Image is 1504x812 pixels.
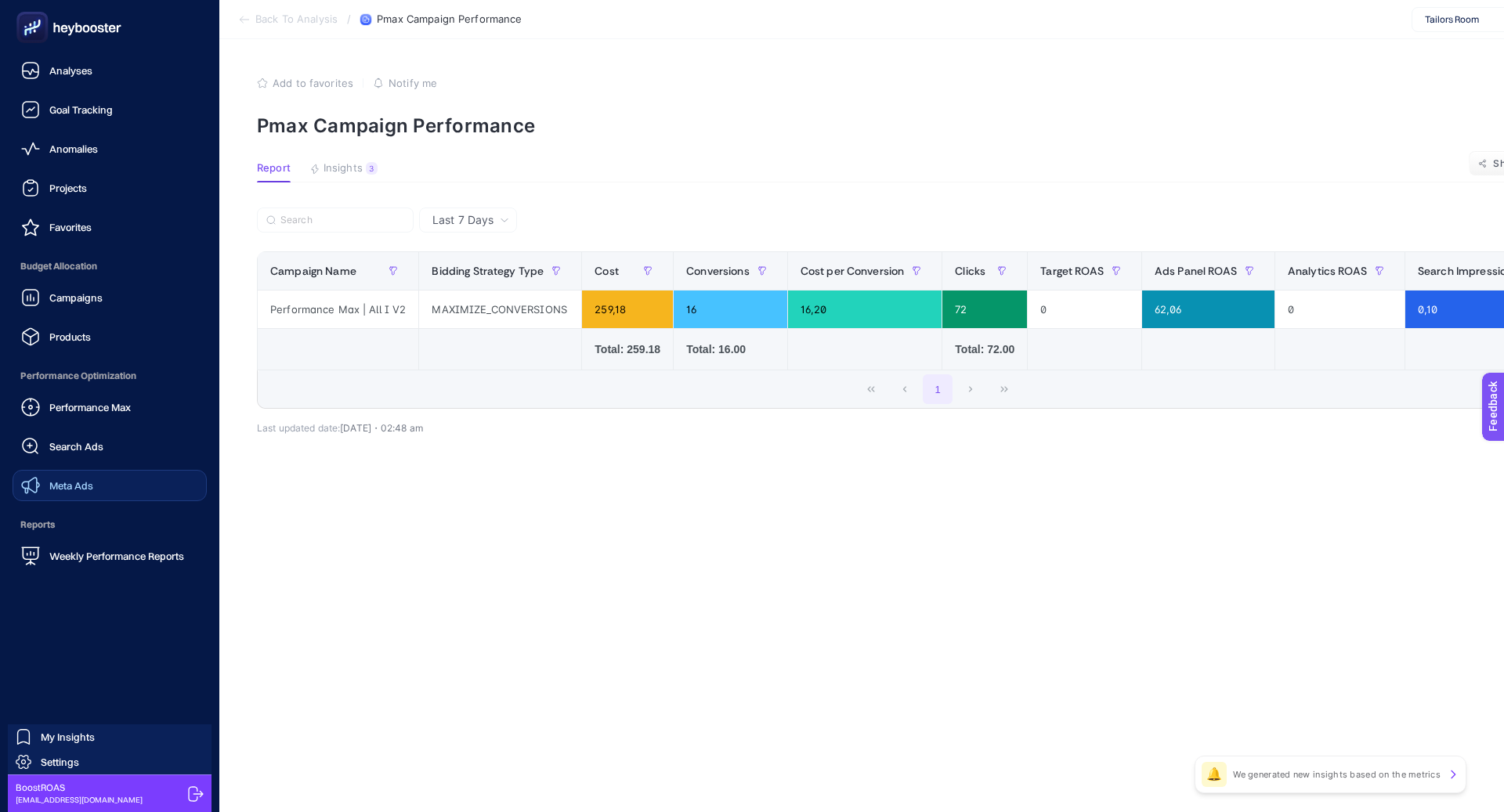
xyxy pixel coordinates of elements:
[347,13,351,25] span: /
[340,422,423,434] span: [DATE]・02:48 am
[13,431,207,462] a: Search Ads
[13,172,207,204] a: Projects
[674,291,787,328] div: 16
[49,401,131,413] span: Performance Max
[595,341,660,357] div: Total: 259.18
[13,360,207,392] span: Performance Optimization
[49,143,98,155] span: Anomalies
[432,265,544,277] span: Bidding Strategy Type
[801,265,905,277] span: Cost per Conversion
[41,731,95,743] span: My Insights
[49,291,103,304] span: Campaigns
[13,321,207,352] a: Products
[432,212,493,228] span: Last 7 Days
[13,94,207,125] a: Goal Tracking
[49,103,113,116] span: Goal Tracking
[16,794,143,806] span: [EMAIL_ADDRESS][DOMAIN_NAME]
[49,182,87,194] span: Projects
[49,64,92,77] span: Analyses
[16,781,143,794] span: BoostROAS
[13,282,207,313] a: Campaigns
[1288,265,1367,277] span: Analytics ROAS
[1142,291,1274,328] div: 62,06
[942,291,1027,328] div: 72
[686,341,775,357] div: Total: 16.00
[377,13,522,26] span: Pmax Campaign Performance
[373,77,437,89] button: Notify me
[273,77,353,89] span: Add to favorites
[49,221,92,233] span: Favorites
[1028,291,1141,328] div: 0
[686,265,750,277] span: Conversions
[257,77,353,89] button: Add to favorites
[389,77,437,89] span: Notify me
[13,540,207,572] a: Weekly Performance Reports
[13,211,207,243] a: Favorites
[13,133,207,164] a: Anomalies
[595,265,619,277] span: Cost
[257,422,340,434] span: Last updated date:
[324,162,363,175] span: Insights
[366,162,378,175] div: 3
[1040,265,1104,277] span: Target ROAS
[419,291,581,328] div: MAXIMIZE_CONVERSIONS
[923,374,953,404] button: 1
[955,341,1014,357] div: Total: 72.00
[582,291,673,328] div: 259,18
[955,265,985,277] span: Clicks
[13,509,207,540] span: Reports
[8,724,211,749] a: My Insights
[49,550,184,562] span: Weekly Performance Reports
[280,215,404,226] input: Search
[13,392,207,423] a: Performance Max
[258,291,418,328] div: Performance Max | All I V2
[270,265,356,277] span: Campaign Name
[49,479,93,492] span: Meta Ads
[255,13,338,26] span: Back To Analysis
[13,251,207,282] span: Budget Allocation
[41,756,79,768] span: Settings
[49,330,91,343] span: Products
[9,5,60,17] span: Feedback
[1275,291,1405,328] div: 0
[788,291,942,328] div: 16,20
[49,440,103,453] span: Search Ads
[13,470,207,501] a: Meta Ads
[257,162,291,175] span: Report
[1155,265,1237,277] span: Ads Panel ROAS
[13,55,207,86] a: Analyses
[8,749,211,774] a: Settings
